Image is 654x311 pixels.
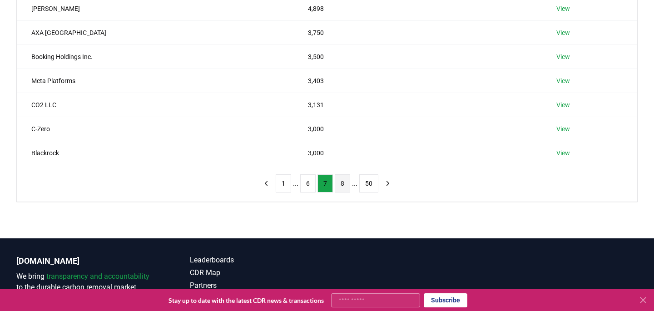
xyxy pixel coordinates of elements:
button: next page [380,174,396,193]
td: Meta Platforms [17,69,293,93]
td: 3,131 [293,93,542,117]
button: 50 [359,174,378,193]
a: View [556,76,570,85]
button: 1 [276,174,291,193]
p: [DOMAIN_NAME] [16,255,154,267]
td: Blackrock [17,141,293,165]
a: View [556,28,570,37]
button: 7 [317,174,333,193]
td: CO2 LLC [17,93,293,117]
a: View [556,148,570,158]
td: 3,750 [293,20,542,44]
button: 6 [300,174,316,193]
a: View [556,4,570,13]
td: AXA [GEOGRAPHIC_DATA] [17,20,293,44]
td: C-Zero [17,117,293,141]
a: View [556,124,570,133]
a: View [556,100,570,109]
button: previous page [258,174,274,193]
td: Booking Holdings Inc. [17,44,293,69]
td: 3,000 [293,141,542,165]
li: ... [352,178,357,189]
a: CDR Map [190,267,327,278]
a: Leaderboards [190,255,327,266]
td: 3,500 [293,44,542,69]
span: transparency and accountability [46,272,149,281]
button: 8 [335,174,350,193]
td: 3,403 [293,69,542,93]
li: ... [293,178,298,189]
td: 3,000 [293,117,542,141]
a: View [556,52,570,61]
p: We bring to the durable carbon removal market [16,271,154,293]
a: Partners [190,280,327,291]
